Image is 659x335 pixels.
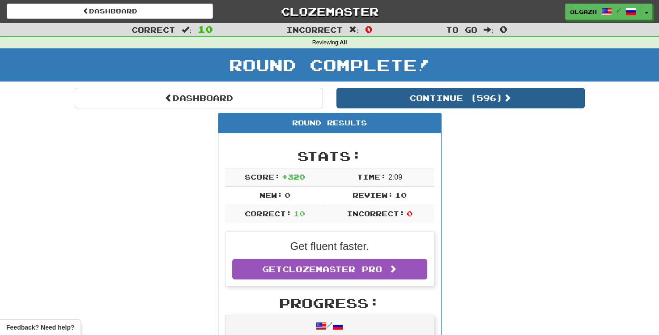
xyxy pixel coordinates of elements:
span: 2 : 0 9 [388,173,402,181]
h1: Round Complete! [3,56,656,74]
button: Continue (596) [336,88,585,108]
span: 10 [395,191,407,199]
span: Review: [353,191,393,199]
strong: All [340,39,347,46]
span: Correct [132,25,175,34]
h2: Stats: [225,149,434,163]
span: 0 [500,24,507,34]
h2: Progress: [225,296,434,310]
span: New: [259,191,283,199]
span: : [349,26,359,34]
span: To go [446,25,477,34]
span: 0 [365,24,373,34]
span: 10 [198,24,213,34]
span: Correct: [245,209,291,218]
a: GetClozemaster Pro [232,259,427,279]
span: Incorrect: [347,209,405,218]
p: Get fluent faster. [232,239,427,254]
span: 0 [407,209,412,218]
span: / [616,7,621,13]
span: Open feedback widget [6,323,74,332]
span: 10 [293,209,305,218]
div: Round Results [218,113,441,133]
a: Clozemaster [226,4,433,19]
a: Dashboard [7,4,213,19]
span: 0 [285,191,290,199]
span: OlgaZh [570,8,597,16]
span: : [182,26,191,34]
span: + 320 [282,172,305,181]
a: OlgaZh / [565,4,641,20]
a: Dashboard [75,88,323,108]
span: Score: [245,172,280,181]
span: Incorrect [286,25,343,34]
span: Clozemaster Pro [282,264,382,274]
span: Time: [357,172,386,181]
span: : [484,26,493,34]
